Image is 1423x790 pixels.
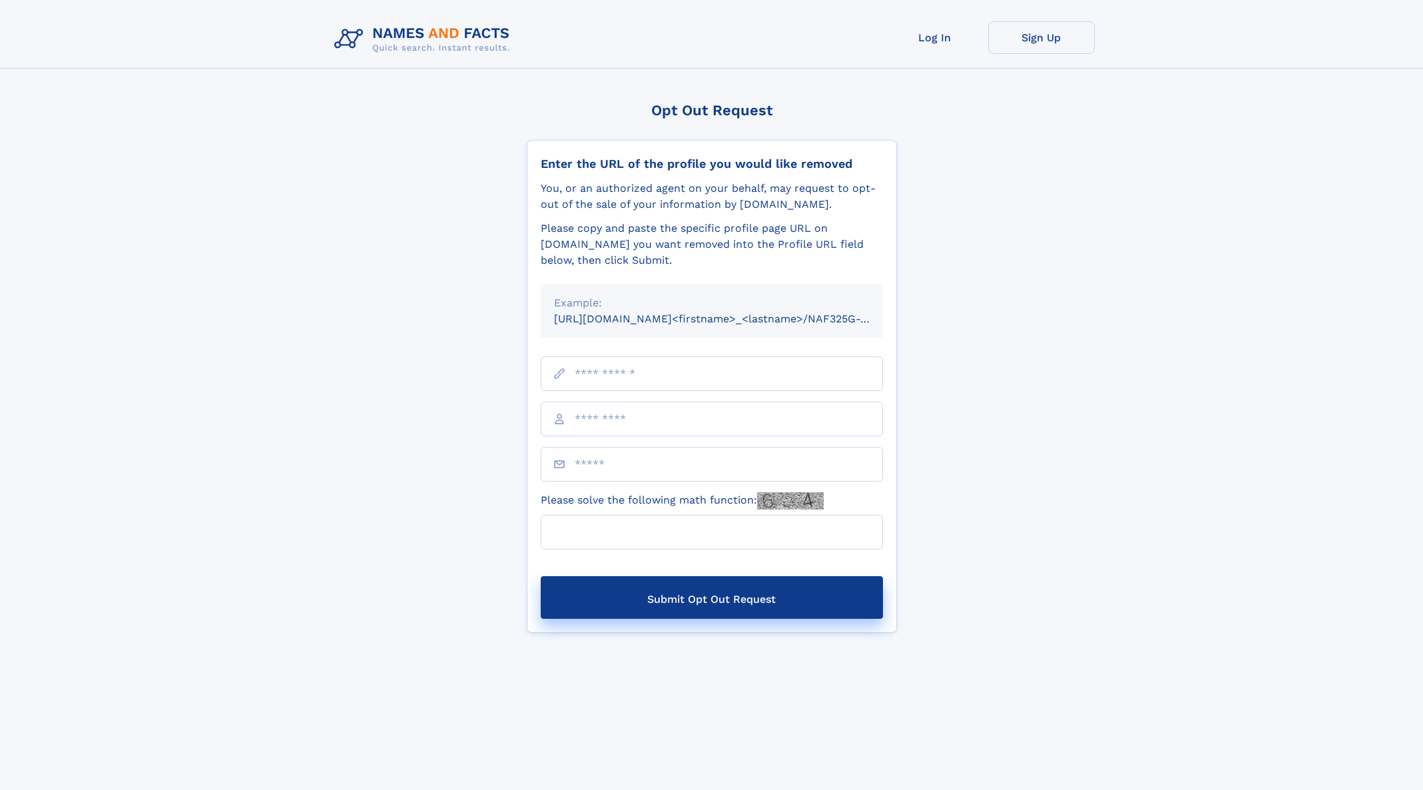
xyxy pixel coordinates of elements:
div: You, or an authorized agent on your behalf, may request to opt-out of the sale of your informatio... [541,181,883,212]
a: Log In [882,21,988,54]
button: Submit Opt Out Request [541,576,883,619]
a: Sign Up [988,21,1095,54]
small: [URL][DOMAIN_NAME]<firstname>_<lastname>/NAF325G-xxxxxxxx [554,312,908,325]
img: Logo Names and Facts [329,21,521,57]
label: Please solve the following math function: [541,492,824,510]
div: Please copy and paste the specific profile page URL on [DOMAIN_NAME] you want removed into the Pr... [541,220,883,268]
div: Example: [554,295,870,311]
div: Enter the URL of the profile you would like removed [541,157,883,171]
div: Opt Out Request [527,102,897,119]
